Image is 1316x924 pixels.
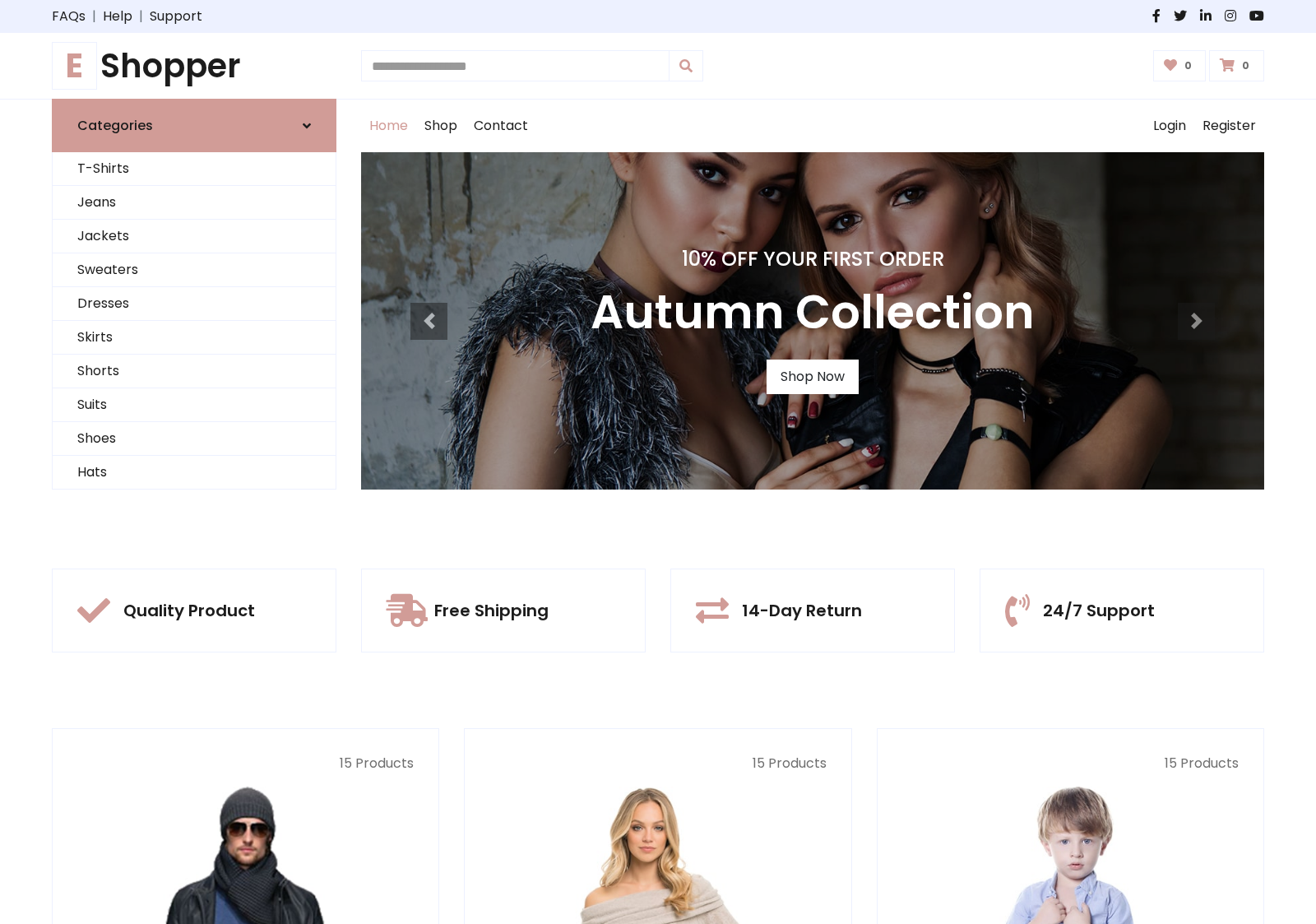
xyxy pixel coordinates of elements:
a: Register [1194,100,1264,152]
a: Sweaters [53,253,336,287]
h5: 14-Day Return [742,601,862,620]
h1: Shopper [52,46,336,86]
h3: Autumn Collection [591,285,1035,340]
a: FAQs [52,7,86,26]
a: Home [361,100,416,152]
p: 15 Products [902,754,1239,773]
span: | [86,7,103,26]
a: Shop Now [767,360,859,394]
a: Categories [52,99,336,152]
a: Skirts [53,321,336,355]
span: | [132,7,150,26]
p: 15 Products [77,754,414,773]
a: Login [1145,100,1194,152]
span: 0 [1180,58,1196,73]
a: EShopper [52,46,336,86]
h5: Free Shipping [434,601,549,620]
h4: 10% Off Your First Order [591,248,1035,272]
a: 0 [1209,50,1264,81]
a: Dresses [53,287,336,321]
a: Hats [53,456,336,490]
a: Jackets [53,220,336,253]
span: E [52,42,97,90]
a: Shop [416,100,466,152]
a: T-Shirts [53,152,336,186]
h5: Quality Product [123,601,255,620]
p: 15 Products [489,754,826,773]
a: Contact [466,100,536,152]
a: Shoes [53,422,336,456]
a: Jeans [53,186,336,220]
h5: 24/7 Support [1043,601,1155,620]
h6: Categories [77,118,153,133]
a: Shorts [53,355,336,388]
a: Help [103,7,132,26]
a: Suits [53,388,336,422]
span: 0 [1238,58,1253,73]
a: 0 [1153,50,1207,81]
a: Support [150,7,202,26]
